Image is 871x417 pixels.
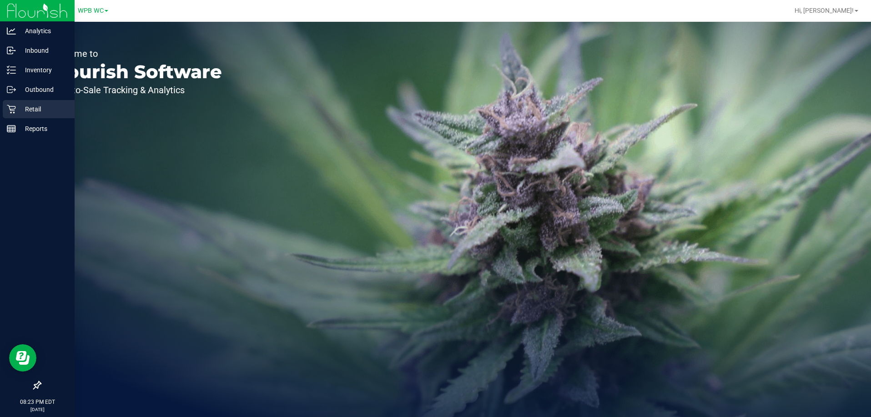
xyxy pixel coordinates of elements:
[16,104,70,115] p: Retail
[7,85,16,94] inline-svg: Outbound
[7,105,16,114] inline-svg: Retail
[795,7,854,14] span: Hi, [PERSON_NAME]!
[78,7,104,15] span: WPB WC
[16,84,70,95] p: Outbound
[4,398,70,406] p: 08:23 PM EDT
[7,65,16,75] inline-svg: Inventory
[7,46,16,55] inline-svg: Inbound
[49,49,222,58] p: Welcome to
[49,85,222,95] p: Seed-to-Sale Tracking & Analytics
[16,45,70,56] p: Inbound
[16,123,70,134] p: Reports
[49,63,222,81] p: Flourish Software
[4,406,70,413] p: [DATE]
[9,344,36,372] iframe: Resource center
[7,26,16,35] inline-svg: Analytics
[16,25,70,36] p: Analytics
[16,65,70,75] p: Inventory
[7,124,16,133] inline-svg: Reports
